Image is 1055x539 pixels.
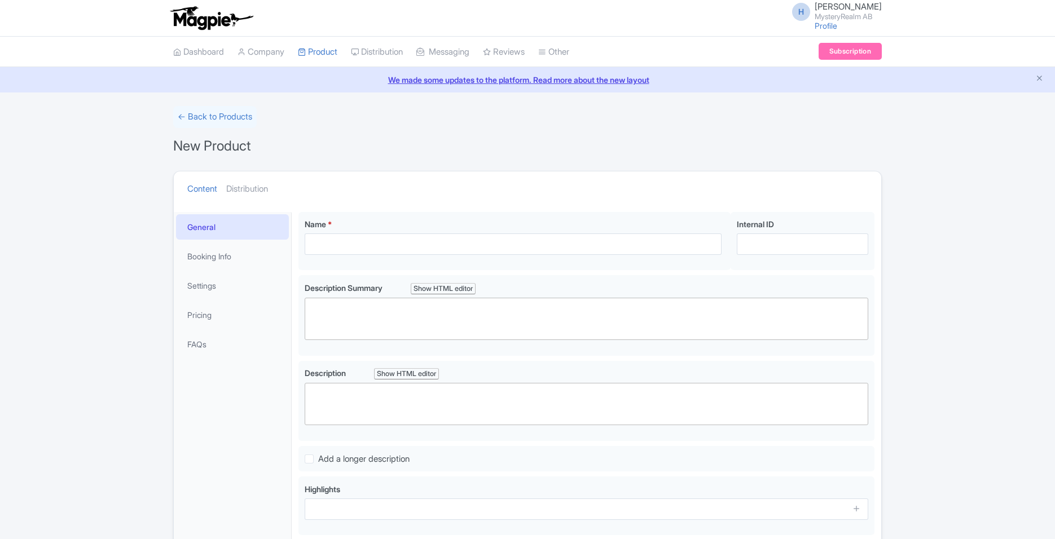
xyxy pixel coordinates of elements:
[792,3,810,21] span: H
[168,6,255,30] img: logo-ab69f6fb50320c5b225c76a69d11143b.png
[305,219,326,229] span: Name
[176,214,289,240] a: General
[173,135,251,157] h1: New Product
[737,219,774,229] span: Internal ID
[318,453,410,464] span: Add a longer description
[374,368,439,380] div: Show HTML editor
[351,37,403,68] a: Distribution
[815,1,882,12] span: [PERSON_NAME]
[298,37,337,68] a: Product
[176,302,289,328] a: Pricing
[538,37,569,68] a: Other
[305,484,340,494] span: Highlights
[173,37,224,68] a: Dashboard
[238,37,284,68] a: Company
[176,273,289,298] a: Settings
[785,2,882,20] a: H [PERSON_NAME] MysteryRealm AB
[411,283,476,295] div: Show HTML editor
[819,43,882,60] a: Subscription
[226,171,268,207] a: Distribution
[7,74,1048,86] a: We made some updates to the platform. Read more about the new layout
[305,283,383,293] span: Description Summary
[1035,73,1044,86] button: Close announcement
[173,106,257,128] a: ← Back to Products
[176,244,289,269] a: Booking Info
[815,13,882,20] small: MysteryRealm AB
[483,37,525,68] a: Reviews
[815,21,837,30] a: Profile
[416,37,469,68] a: Messaging
[176,332,289,357] a: FAQs
[305,368,346,378] span: Description
[187,171,217,207] a: Content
